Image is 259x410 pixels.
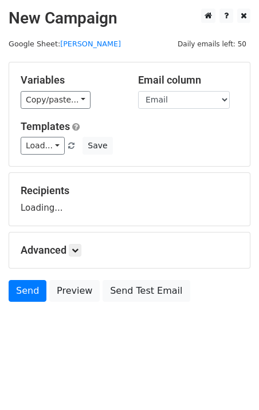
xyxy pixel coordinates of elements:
[21,184,238,197] h5: Recipients
[49,280,100,302] a: Preview
[9,280,46,302] a: Send
[60,40,121,48] a: [PERSON_NAME]
[9,40,121,48] small: Google Sheet:
[9,9,250,28] h2: New Campaign
[83,137,112,155] button: Save
[21,91,91,109] a: Copy/paste...
[21,184,238,214] div: Loading...
[21,244,238,257] h5: Advanced
[174,38,250,50] span: Daily emails left: 50
[21,137,65,155] a: Load...
[103,280,190,302] a: Send Test Email
[21,74,121,86] h5: Variables
[174,40,250,48] a: Daily emails left: 50
[138,74,238,86] h5: Email column
[21,120,70,132] a: Templates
